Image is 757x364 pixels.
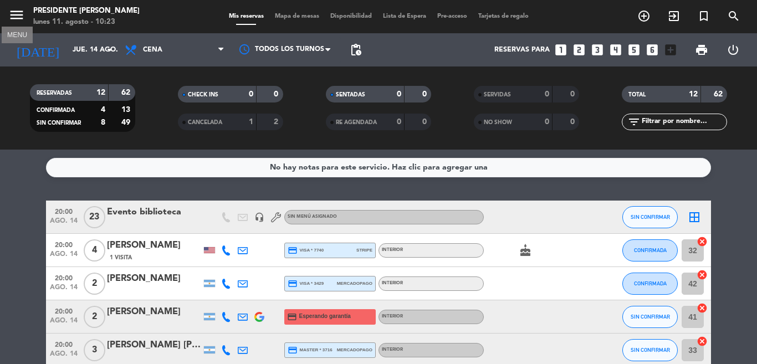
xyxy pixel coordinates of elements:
[269,13,325,19] span: Mapa de mesas
[288,279,324,289] span: visa * 3429
[519,244,532,257] i: cake
[299,312,351,321] span: Esperando garantía
[121,89,132,96] strong: 62
[554,43,568,57] i: looks_one
[84,273,105,295] span: 2
[33,6,140,17] div: Presidente [PERSON_NAME]
[8,7,25,27] button: menu
[274,90,280,98] strong: 0
[2,29,33,39] div: MENU
[637,9,651,23] i: add_circle_outline
[608,43,623,57] i: looks_4
[570,90,577,98] strong: 0
[101,119,105,126] strong: 8
[50,337,78,350] span: 20:00
[288,245,324,255] span: visa * 7740
[473,13,534,19] span: Tarjetas de regalo
[727,9,740,23] i: search
[288,245,298,255] i: credit_card
[270,161,488,174] div: No hay notas para este servicio. Haz clic para agregar una
[631,347,670,353] span: SIN CONFIRMAR
[101,106,105,114] strong: 4
[663,43,678,57] i: add_box
[570,118,577,126] strong: 0
[622,273,678,295] button: CONFIRMADA
[422,90,429,98] strong: 0
[432,13,473,19] span: Pre-acceso
[50,350,78,363] span: ago. 14
[717,33,749,66] div: LOG OUT
[349,43,362,57] span: pending_actions
[689,90,698,98] strong: 12
[688,211,701,224] i: border_all
[382,248,403,252] span: INTERIOR
[572,43,586,57] i: looks_two
[627,43,641,57] i: looks_5
[697,9,710,23] i: turned_in_not
[37,120,81,126] span: SIN CONFIRMAR
[50,250,78,263] span: ago. 14
[50,204,78,217] span: 20:00
[96,89,105,96] strong: 12
[377,13,432,19] span: Lista de Espera
[110,253,132,262] span: 1 Visita
[107,205,201,219] div: Evento biblioteca
[545,118,549,126] strong: 0
[628,92,646,98] span: TOTAL
[107,305,201,319] div: [PERSON_NAME]
[714,90,725,98] strong: 62
[107,338,201,352] div: [PERSON_NAME] [PERSON_NAME]
[627,115,641,129] i: filter_list
[631,214,670,220] span: SIN CONFIRMAR
[84,306,105,328] span: 2
[84,239,105,262] span: 4
[288,345,298,355] i: credit_card
[50,271,78,284] span: 20:00
[641,116,727,128] input: Filtrar por nombre...
[188,92,218,98] span: CHECK INS
[50,217,78,230] span: ago. 14
[287,312,297,322] i: credit_card
[397,118,401,126] strong: 0
[634,280,667,286] span: CONFIRMADA
[121,119,132,126] strong: 49
[484,92,511,98] span: SERVIDAS
[382,281,403,285] span: INTERIOR
[121,106,132,114] strong: 13
[288,279,298,289] i: credit_card
[50,304,78,317] span: 20:00
[494,46,550,54] span: Reservas para
[288,214,337,219] span: Sin menú asignado
[288,345,333,355] span: master * 3716
[249,90,253,98] strong: 0
[107,238,201,253] div: [PERSON_NAME]
[697,303,708,314] i: cancel
[84,206,105,228] span: 23
[622,339,678,361] button: SIN CONFIRMAR
[697,336,708,347] i: cancel
[697,236,708,247] i: cancel
[254,312,264,322] img: google-logo.png
[50,317,78,330] span: ago. 14
[484,120,512,125] span: NO SHOW
[107,271,201,286] div: [PERSON_NAME]
[103,43,116,57] i: arrow_drop_down
[622,239,678,262] button: CONFIRMADA
[645,43,659,57] i: looks_6
[667,9,681,23] i: exit_to_app
[382,314,403,319] span: INTERIOR
[33,17,140,28] div: lunes 11. agosto - 10:23
[382,347,403,352] span: INTERIOR
[325,13,377,19] span: Disponibilidad
[249,118,253,126] strong: 1
[223,13,269,19] span: Mis reservas
[590,43,605,57] i: looks_3
[622,206,678,228] button: SIN CONFIRMAR
[622,306,678,328] button: SIN CONFIRMAR
[727,43,740,57] i: power_settings_new
[254,212,264,222] i: headset_mic
[631,314,670,320] span: SIN CONFIRMAR
[634,247,667,253] span: CONFIRMADA
[336,92,365,98] span: SENTADAS
[50,238,78,250] span: 20:00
